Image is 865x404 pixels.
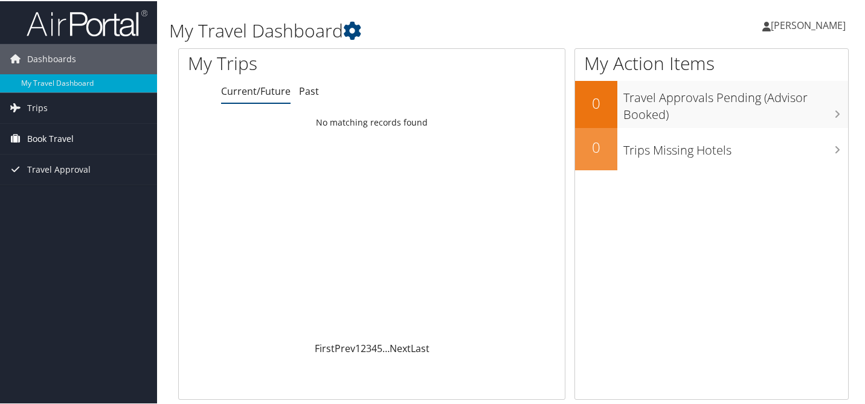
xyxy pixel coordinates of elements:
[179,111,565,132] td: No matching records found
[27,43,76,73] span: Dashboards
[335,341,355,354] a: Prev
[27,92,48,122] span: Trips
[361,341,366,354] a: 2
[169,17,628,42] h1: My Travel Dashboard
[382,341,390,354] span: …
[575,80,848,126] a: 0Travel Approvals Pending (Advisor Booked)
[221,83,291,97] a: Current/Future
[299,83,319,97] a: Past
[575,136,617,156] h2: 0
[762,6,858,42] a: [PERSON_NAME]
[371,341,377,354] a: 4
[771,18,846,31] span: [PERSON_NAME]
[27,123,74,153] span: Book Travel
[575,50,848,75] h1: My Action Items
[188,50,395,75] h1: My Trips
[411,341,429,354] a: Last
[27,153,91,184] span: Travel Approval
[623,135,848,158] h3: Trips Missing Hotels
[315,341,335,354] a: First
[366,341,371,354] a: 3
[27,8,147,36] img: airportal-logo.png
[390,341,411,354] a: Next
[355,341,361,354] a: 1
[575,127,848,169] a: 0Trips Missing Hotels
[377,341,382,354] a: 5
[575,92,617,112] h2: 0
[623,82,848,122] h3: Travel Approvals Pending (Advisor Booked)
